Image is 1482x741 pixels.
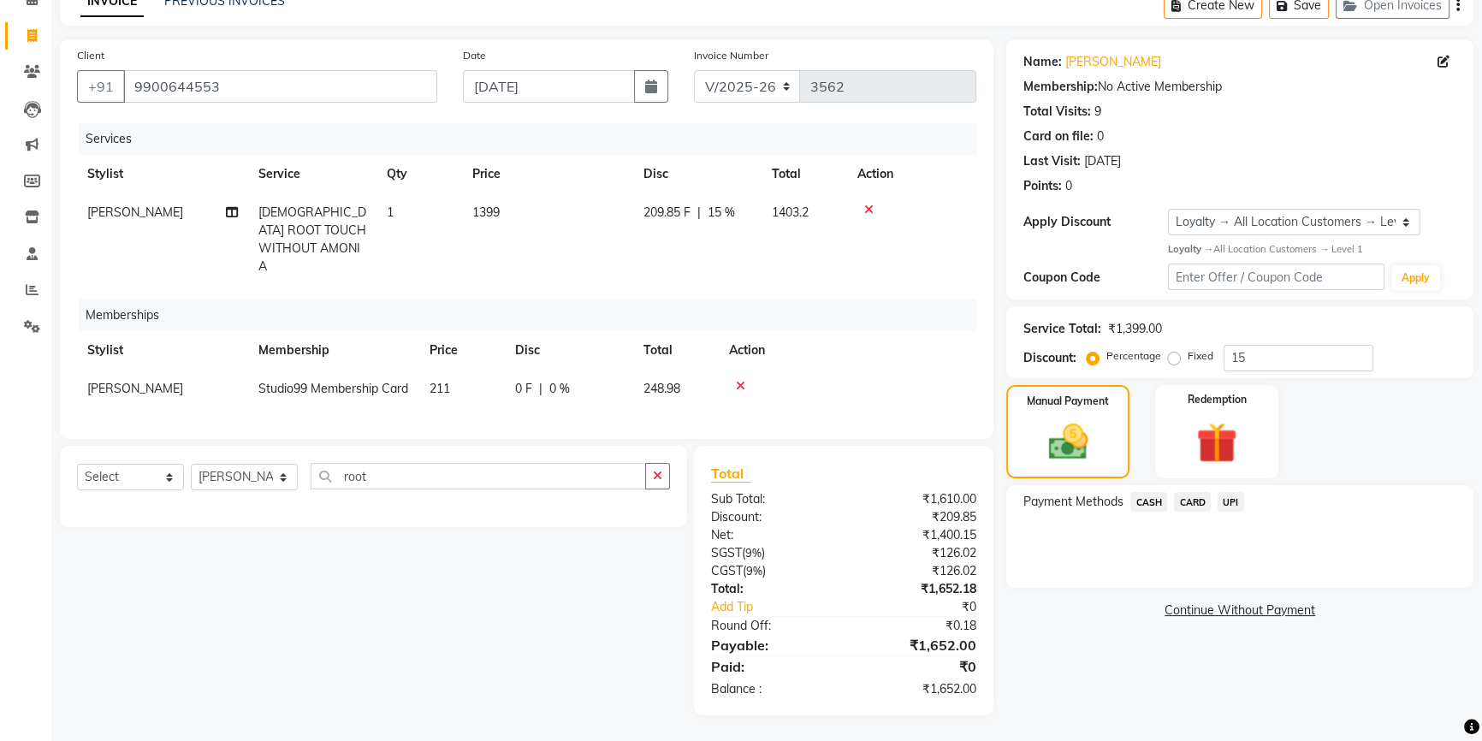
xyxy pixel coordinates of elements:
[463,48,486,63] label: Date
[1168,243,1213,255] strong: Loyalty →
[772,205,809,220] span: 1403.2
[430,381,450,396] span: 211
[698,490,844,508] div: Sub Total:
[1023,53,1062,71] div: Name:
[472,205,500,220] span: 1399
[258,381,408,396] span: Studio99 Membership Card
[77,48,104,63] label: Client
[694,48,768,63] label: Invoice Number
[844,580,989,598] div: ₹1,652.18
[711,563,743,578] span: CGST
[711,465,750,483] span: Total
[844,526,989,544] div: ₹1,400.15
[698,544,844,562] div: ( )
[746,564,762,578] span: 9%
[77,155,248,193] th: Stylist
[844,508,989,526] div: ₹209.85
[1023,152,1081,170] div: Last Visit:
[1168,264,1384,290] input: Enter Offer / Coupon Code
[387,205,394,220] span: 1
[1023,269,1168,287] div: Coupon Code
[87,205,183,220] span: [PERSON_NAME]
[1065,53,1161,71] a: [PERSON_NAME]
[1023,349,1076,367] div: Discount:
[844,562,989,580] div: ₹126.02
[462,155,633,193] th: Price
[1036,419,1100,465] img: _cash.svg
[1065,177,1072,195] div: 0
[1023,320,1101,338] div: Service Total:
[1168,242,1456,257] div: All Location Customers → Level 1
[698,635,844,655] div: Payable:
[376,155,462,193] th: Qty
[844,617,989,635] div: ₹0.18
[643,204,691,222] span: 209.85 F
[1023,493,1123,511] span: Payment Methods
[1130,492,1167,512] span: CASH
[515,380,532,398] span: 0 F
[1023,177,1062,195] div: Points:
[698,562,844,580] div: ( )
[708,204,735,222] span: 15 %
[698,598,868,616] a: Add Tip
[1094,103,1101,121] div: 9
[1106,348,1161,364] label: Percentage
[419,331,505,370] th: Price
[698,656,844,677] div: Paid:
[1174,492,1211,512] span: CARD
[1084,152,1121,170] div: [DATE]
[844,635,989,655] div: ₹1,652.00
[633,331,719,370] th: Total
[79,299,989,331] div: Memberships
[1108,320,1162,338] div: ₹1,399.00
[1027,394,1109,409] label: Manual Payment
[698,580,844,598] div: Total:
[868,598,989,616] div: ₹0
[697,204,701,222] span: |
[762,155,847,193] th: Total
[505,331,633,370] th: Disc
[77,331,248,370] th: Stylist
[1188,348,1213,364] label: Fixed
[719,331,976,370] th: Action
[1023,127,1094,145] div: Card on file:
[745,546,762,560] span: 9%
[1097,127,1104,145] div: 0
[123,70,437,103] input: Search by Name/Mobile/Email/Code
[87,381,183,396] span: [PERSON_NAME]
[1188,392,1247,407] label: Redemption
[77,70,125,103] button: +91
[1183,418,1250,469] img: _gift.svg
[698,508,844,526] div: Discount:
[711,545,742,560] span: SGST
[698,680,844,698] div: Balance :
[847,155,976,193] th: Action
[643,381,680,396] span: 248.98
[844,544,989,562] div: ₹126.02
[549,380,570,398] span: 0 %
[79,123,989,155] div: Services
[311,463,646,489] input: Search
[248,331,419,370] th: Membership
[248,155,376,193] th: Service
[1010,602,1470,619] a: Continue Without Payment
[698,617,844,635] div: Round Off:
[1218,492,1244,512] span: UPI
[1023,103,1091,121] div: Total Visits:
[844,656,989,677] div: ₹0
[258,205,366,274] span: [DEMOGRAPHIC_DATA] ROOT TOUCH WITHOUT AMONIA
[633,155,762,193] th: Disc
[1023,78,1456,96] div: No Active Membership
[844,680,989,698] div: ₹1,652.00
[1023,213,1168,231] div: Apply Discount
[698,526,844,544] div: Net:
[539,380,542,398] span: |
[1391,265,1440,291] button: Apply
[844,490,989,508] div: ₹1,610.00
[1023,78,1098,96] div: Membership:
